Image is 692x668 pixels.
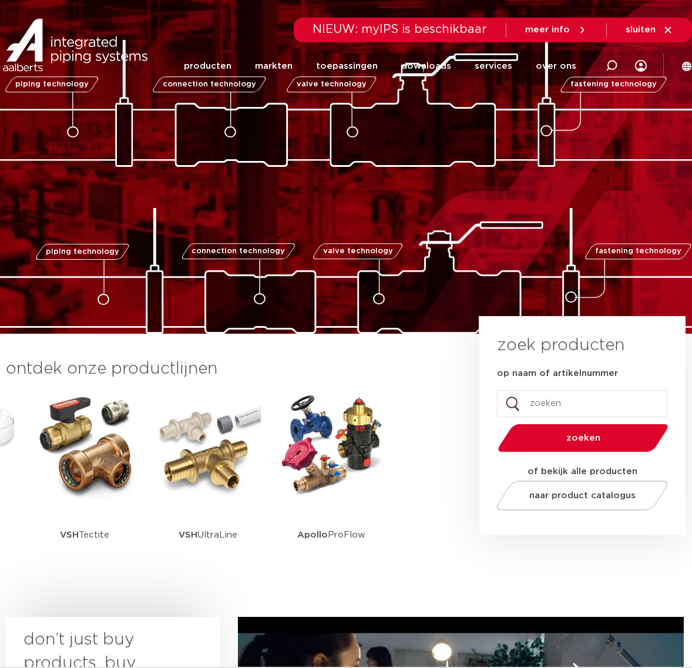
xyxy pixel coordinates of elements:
[184,43,576,89] nav: Menu
[497,390,667,417] input: zoeken
[192,247,285,255] span: connection technology
[323,247,392,255] span: valve technology
[493,423,673,453] button: zoeken
[6,357,439,381] h3: ontdek onze productlijnen
[278,392,384,572] a: ApolloProFlow
[528,467,637,476] strong: of bekijk alle producten
[297,531,328,539] strong: Apollo
[525,25,570,34] span: meer info
[529,491,636,500] span: naar product catalogus
[155,392,261,572] a: VSHUltraLine
[528,434,638,442] span: zoeken
[297,498,365,572] p: ProFlow
[179,531,197,539] strong: VSH
[475,43,512,89] a: services
[60,531,79,539] strong: VSH
[594,247,681,255] span: fastening technology
[313,24,487,35] span: NIEUW: myIPS is beschikbaar
[626,25,656,34] span: sluiten
[536,43,576,89] a: over ons
[401,43,451,89] a: downloads
[45,248,119,256] span: piping technology
[255,43,293,89] a: markten
[32,392,137,572] a: VSHTectite
[497,368,618,380] label: op naam of artikelnummer
[525,25,587,35] a: meer info
[316,43,378,89] a: toepassingen
[179,498,237,572] p: UltraLine
[184,43,231,89] a: producten
[626,25,673,35] a: sluiten
[497,334,624,357] h3: zoek producten
[60,498,109,572] p: Tectite
[493,481,671,511] a: naar product catalogus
